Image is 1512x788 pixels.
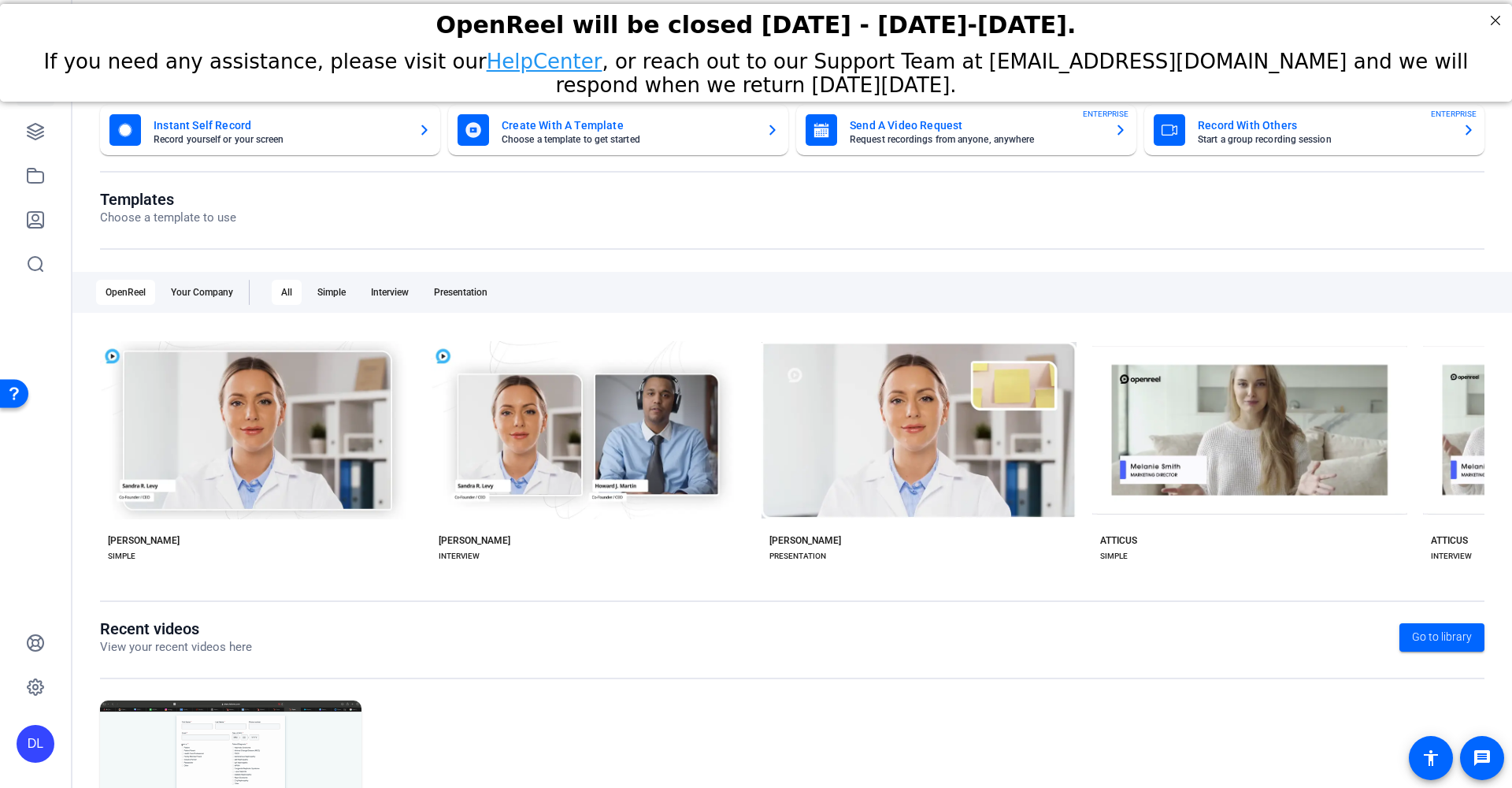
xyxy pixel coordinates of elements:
[154,135,406,144] mat-card-subtitle: Record yourself or your screen
[96,280,155,305] div: OpenReel
[44,46,1469,93] span: If you need any assistance, please visit our , or reach out to our Support Team at [EMAIL_ADDRESS...
[1431,108,1477,120] span: ENTERPRISE
[1144,105,1484,155] button: Record With OthersStart a group recording sessionENTERPRISE
[850,116,1102,135] mat-card-title: Send A Video Request
[769,534,841,547] div: [PERSON_NAME]
[154,116,406,135] mat-card-title: Instant Self Record
[1421,749,1440,768] mat-icon: accessibility
[850,135,1102,144] mat-card-subtitle: Request recordings from anyone, anywhere
[1198,116,1450,135] mat-card-title: Record With Others
[1198,135,1450,144] mat-card-subtitle: Start a group recording session
[1431,534,1468,547] div: ATTICUS
[108,534,180,547] div: [PERSON_NAME]
[272,280,302,305] div: All
[439,534,510,547] div: [PERSON_NAME]
[502,116,754,135] mat-card-title: Create With A Template
[108,550,135,563] div: SIMPLE
[361,280,418,305] div: Interview
[100,619,252,638] h1: Recent videos
[796,105,1136,155] button: Send A Video RequestRequest recordings from anyone, anywhereENTERPRISE
[769,550,826,563] div: PRESENTATION
[502,135,754,144] mat-card-subtitle: Choose a template to get started
[100,190,236,209] h1: Templates
[20,7,1492,35] div: OpenReel will be closed [DATE] - [DATE]-[DATE].
[100,105,440,155] button: Instant Self RecordRecord yourself or your screen
[1100,550,1128,563] div: SIMPLE
[1431,550,1472,563] div: INTERVIEW
[487,46,602,69] a: HelpCenter
[439,550,480,563] div: INTERVIEW
[1100,534,1137,547] div: ATTICUS
[424,280,497,305] div: Presentation
[100,638,252,656] p: View your recent videos here
[161,280,243,305] div: Your Company
[1412,629,1472,645] span: Go to library
[1473,749,1492,768] mat-icon: message
[1083,108,1128,120] span: ENTERPRISE
[1399,623,1484,652] a: Go to library
[308,280,355,305] div: Simple
[100,209,236,227] p: Choose a template to use
[448,105,788,155] button: Create With A TemplateChoose a template to get started
[17,725,54,763] div: DL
